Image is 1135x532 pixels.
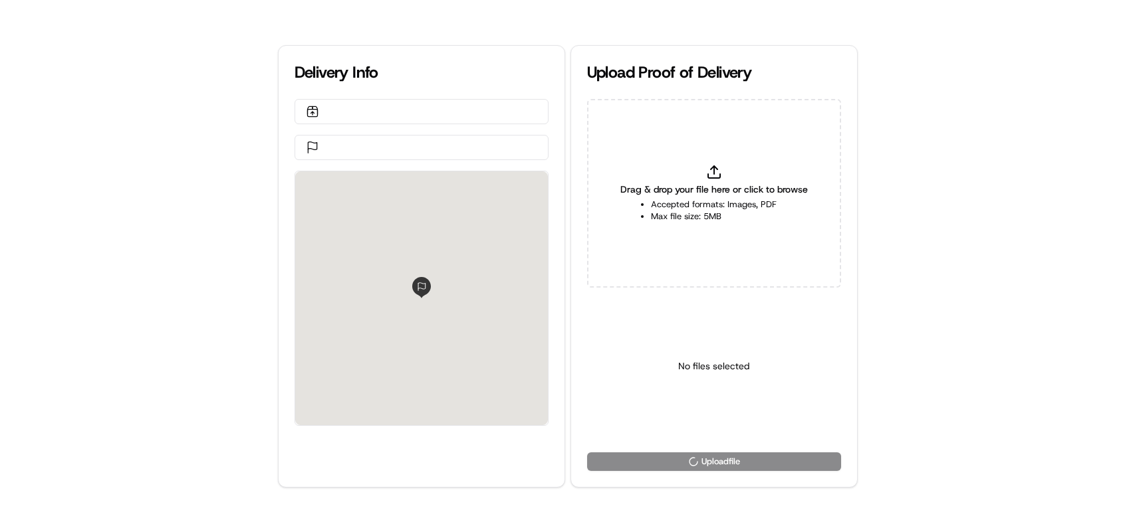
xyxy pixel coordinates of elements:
span: Drag & drop your file here or click to browse [620,183,808,196]
div: 0 [295,171,548,425]
p: No files selected [678,359,749,373]
div: Upload Proof of Delivery [587,62,841,83]
div: Delivery Info [295,62,549,83]
li: Accepted formats: Images, PDF [651,199,777,211]
li: Max file size: 5MB [651,211,777,222]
